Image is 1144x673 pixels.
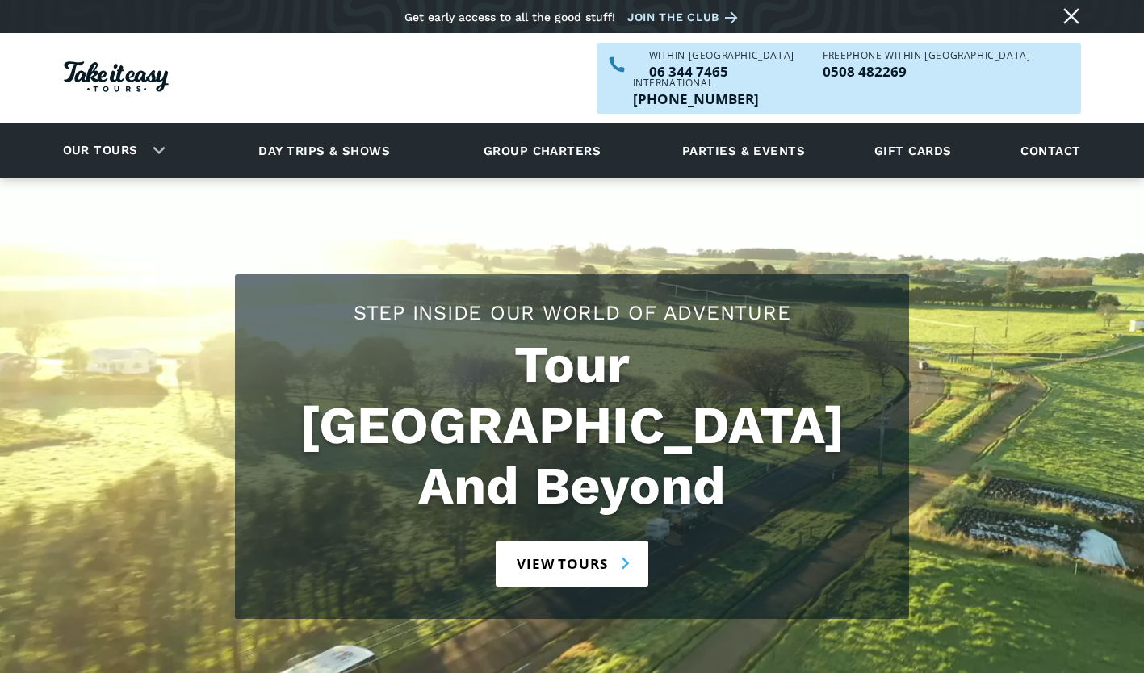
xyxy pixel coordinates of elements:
h2: Step Inside Our World Of Adventure [251,299,893,327]
a: View tours [496,541,648,587]
a: Homepage [64,53,169,104]
div: WITHIN [GEOGRAPHIC_DATA] [649,51,794,61]
p: 0508 482269 [823,65,1030,78]
div: Get early access to all the good stuff! [404,10,615,23]
a: Call us freephone within NZ on 0508482269 [823,65,1030,78]
a: Call us outside of NZ on +6463447465 [633,92,759,106]
p: 06 344 7465 [649,65,794,78]
a: Gift cards [866,128,960,173]
a: Our tours [51,132,150,169]
a: Call us within NZ on 063447465 [649,65,794,78]
div: Freephone WITHIN [GEOGRAPHIC_DATA] [823,51,1030,61]
img: Take it easy Tours logo [64,61,169,92]
p: [PHONE_NUMBER] [633,92,759,106]
h1: Tour [GEOGRAPHIC_DATA] And Beyond [251,335,893,516]
div: Our tours [44,128,178,173]
div: International [633,78,759,88]
a: Day trips & shows [238,128,410,173]
a: Close message [1058,3,1084,29]
a: Contact [1012,128,1088,173]
a: Join the club [627,7,744,27]
a: Parties & events [674,128,813,173]
a: Group charters [463,128,621,173]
